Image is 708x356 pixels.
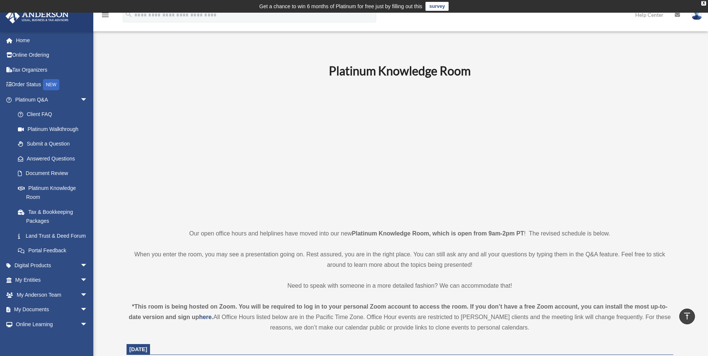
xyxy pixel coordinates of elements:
[679,309,695,324] a: vertical_align_top
[127,281,673,291] p: Need to speak with someone in a more detailed fashion? We can accommodate that!
[127,228,673,239] p: Our open office hours and helplines have moved into our new ! The revised schedule is below.
[10,181,95,204] a: Platinum Knowledge Room
[5,302,99,317] a: My Documentsarrow_drop_down
[10,107,99,122] a: Client FAQ
[101,10,110,19] i: menu
[425,2,449,11] a: survey
[10,166,99,181] a: Document Review
[43,79,59,90] div: NEW
[5,287,99,302] a: My Anderson Teamarrow_drop_down
[199,314,212,320] a: here
[101,13,110,19] a: menu
[5,33,99,48] a: Home
[10,122,99,137] a: Platinum Walkthrough
[80,317,95,332] span: arrow_drop_down
[129,303,668,320] strong: *This room is being hosted on Zoom. You will be required to log in to your personal Zoom account ...
[5,317,99,332] a: Online Learningarrow_drop_down
[125,10,133,18] i: search
[329,63,471,78] b: Platinum Knowledge Room
[10,228,99,243] a: Land Trust & Deed Forum
[5,48,99,63] a: Online Ordering
[10,243,99,258] a: Portal Feedback
[80,92,95,107] span: arrow_drop_down
[683,312,692,321] i: vertical_align_top
[127,249,673,270] p: When you enter the room, you may see a presentation going on. Rest assured, you are in the right ...
[130,346,147,352] span: [DATE]
[5,258,99,273] a: Digital Productsarrow_drop_down
[10,137,99,152] a: Submit a Question
[10,151,99,166] a: Answered Questions
[80,302,95,318] span: arrow_drop_down
[5,62,99,77] a: Tax Organizers
[10,204,99,228] a: Tax & Bookkeeping Packages
[352,230,524,237] strong: Platinum Knowledge Room, which is open from 9am-2pm PT
[259,2,422,11] div: Get a chance to win 6 months of Platinum for free just by filling out this
[80,258,95,273] span: arrow_drop_down
[80,287,95,303] span: arrow_drop_down
[288,88,512,215] iframe: 231110_Toby_KnowledgeRoom
[80,273,95,288] span: arrow_drop_down
[5,77,99,93] a: Order StatusNEW
[212,314,213,320] strong: .
[701,1,706,6] div: close
[5,273,99,288] a: My Entitiesarrow_drop_down
[127,302,673,333] div: All Office Hours listed below are in the Pacific Time Zone. Office Hour events are restricted to ...
[5,92,99,107] a: Platinum Q&Aarrow_drop_down
[3,9,71,24] img: Anderson Advisors Platinum Portal
[691,9,702,20] img: User Pic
